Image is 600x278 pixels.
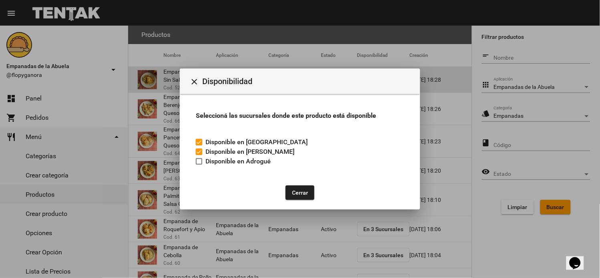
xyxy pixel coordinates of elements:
span: Disponibilidad [202,75,414,88]
button: Cerrar [186,73,202,89]
h3: Seleccioná las sucursales donde este producto está disponible [196,110,404,121]
button: Cerrar [286,185,314,200]
iframe: chat widget [566,246,592,270]
span: Disponible en Adrogué [205,157,271,166]
span: Disponible en [PERSON_NAME] [205,147,294,157]
mat-icon: Cerrar [189,77,199,87]
span: Disponible en [GEOGRAPHIC_DATA] [205,137,308,147]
